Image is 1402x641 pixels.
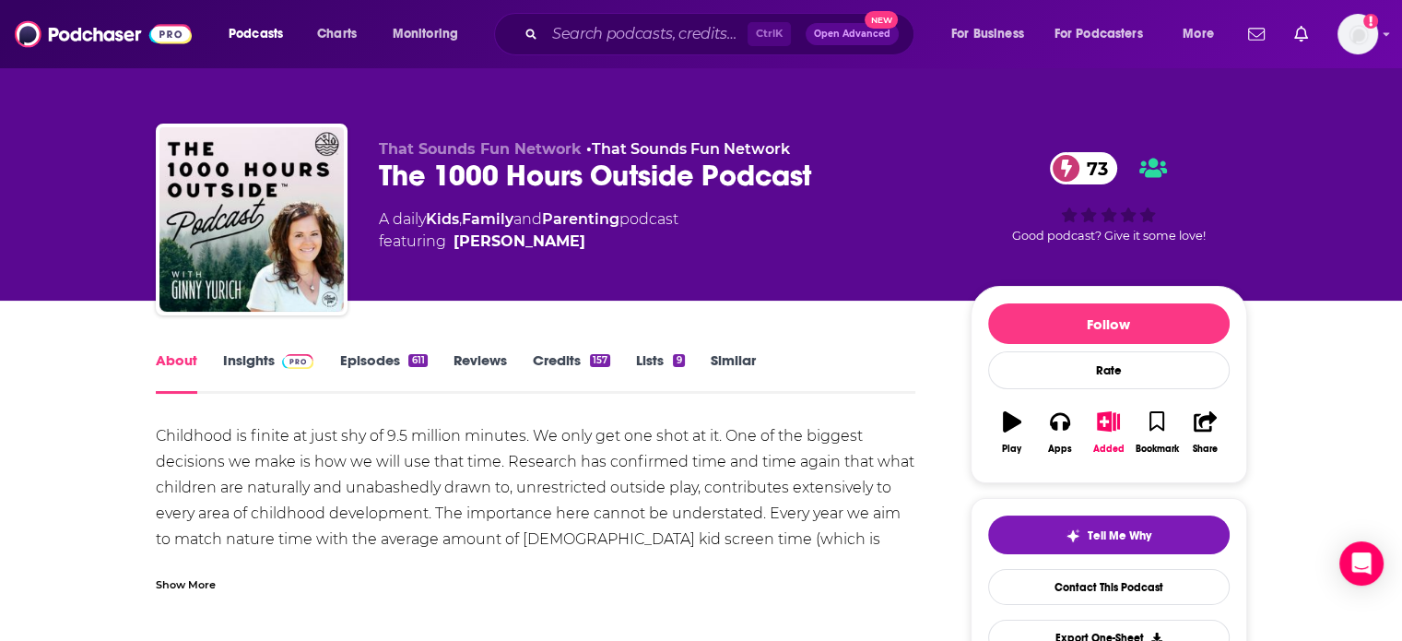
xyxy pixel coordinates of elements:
button: open menu [938,19,1047,49]
div: Open Intercom Messenger [1339,541,1384,586]
a: Show notifications dropdown [1241,18,1272,50]
a: About [156,351,197,394]
span: More [1183,21,1214,47]
a: Lists9 [636,351,684,394]
div: 9 [673,354,684,367]
span: New [865,11,898,29]
svg: Add a profile image [1363,14,1378,29]
a: Contact This Podcast [988,569,1230,605]
button: Show profile menu [1337,14,1378,54]
span: For Podcasters [1054,21,1143,47]
button: open menu [380,19,482,49]
div: Bookmark [1135,444,1178,455]
span: Open Advanced [814,30,890,39]
a: Charts [305,19,368,49]
div: 157 [590,354,610,367]
button: Bookmark [1133,399,1181,466]
a: Credits157 [533,351,610,394]
a: Show notifications dropdown [1287,18,1315,50]
a: That Sounds Fun Network [592,140,790,158]
button: Follow [988,303,1230,344]
button: open menu [216,19,307,49]
span: featuring [379,231,678,253]
button: Share [1181,399,1229,466]
div: Apps [1048,444,1072,455]
div: A daily podcast [379,208,678,253]
div: 611 [408,354,427,367]
span: For Business [951,21,1024,47]
button: Added [1084,399,1132,466]
span: 73 [1068,152,1117,184]
div: Share [1193,444,1218,455]
span: Monitoring [393,21,458,47]
button: Open AdvancedNew [806,23,899,45]
span: That Sounds Fun Network [379,140,582,158]
span: Charts [317,21,357,47]
span: Ctrl K [748,22,791,46]
a: Episodes611 [339,351,427,394]
span: and [513,210,542,228]
div: Childhood is finite at just shy of 9.5 million minutes. We only get one shot at it. One of the bi... [156,423,916,578]
button: Play [988,399,1036,466]
div: 73Good podcast? Give it some love! [971,140,1247,255]
div: Added [1093,444,1125,455]
a: Parenting [542,210,619,228]
img: User Profile [1337,14,1378,54]
a: 73 [1050,152,1117,184]
img: The 1000 Hours Outside Podcast [159,127,344,312]
span: , [459,210,462,228]
img: tell me why sparkle [1066,528,1080,543]
a: Family [462,210,513,228]
a: InsightsPodchaser Pro [223,351,314,394]
span: Podcasts [229,21,283,47]
button: open menu [1170,19,1237,49]
span: • [586,140,790,158]
div: Rate [988,351,1230,389]
span: Good podcast? Give it some love! [1012,229,1206,243]
div: Search podcasts, credits, & more... [512,13,932,55]
input: Search podcasts, credits, & more... [545,19,748,49]
div: Play [1002,444,1021,455]
button: open menu [1043,19,1170,49]
a: Ginny Yurich [454,231,585,253]
button: tell me why sparkleTell Me Why [988,516,1230,554]
a: Reviews [454,351,507,394]
button: Apps [1036,399,1084,466]
img: Podchaser - Follow, Share and Rate Podcasts [15,17,192,52]
span: Tell Me Why [1088,528,1151,543]
img: Podchaser Pro [282,354,314,369]
span: Logged in as NickG [1337,14,1378,54]
a: Kids [426,210,459,228]
a: Similar [711,351,756,394]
